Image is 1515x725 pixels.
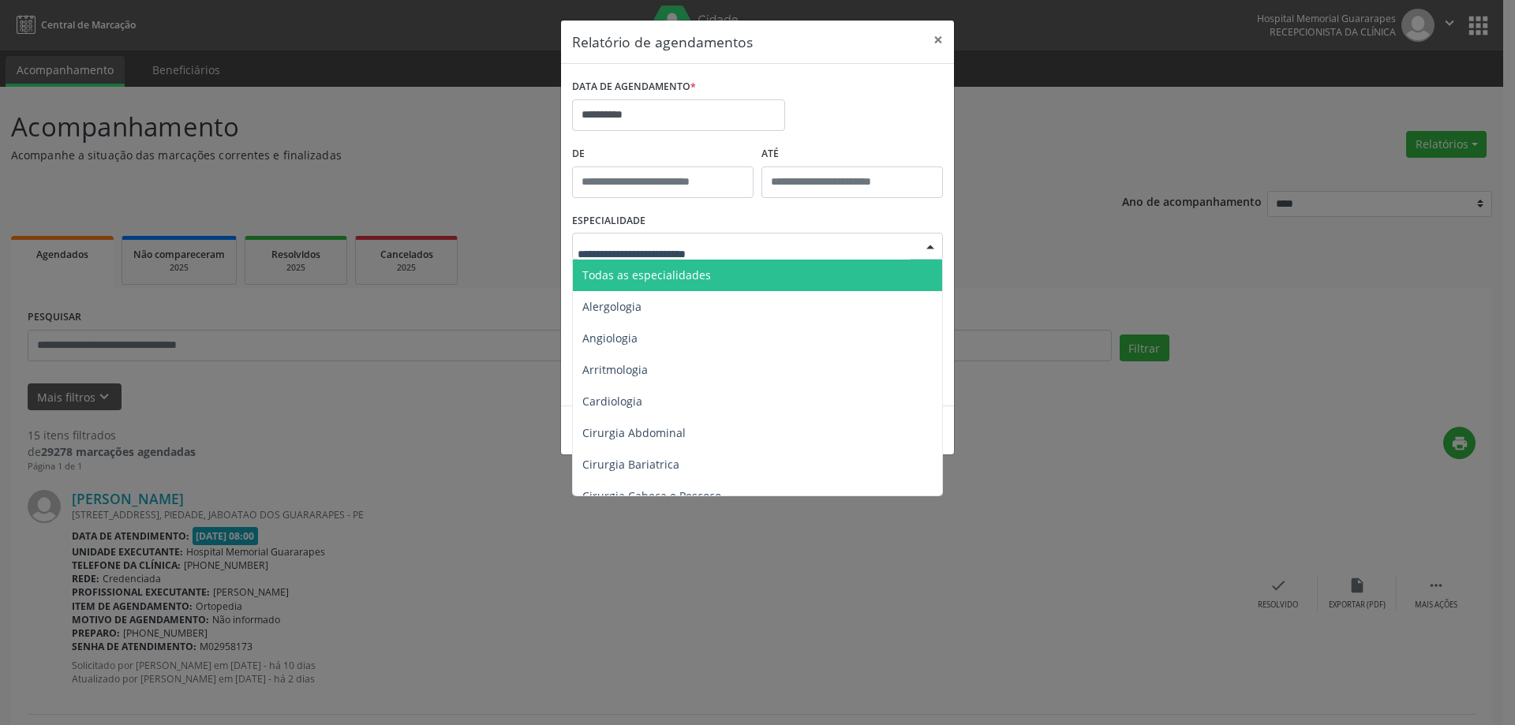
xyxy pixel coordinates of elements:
[922,21,954,59] button: Close
[572,75,696,99] label: DATA DE AGENDAMENTO
[582,267,711,282] span: Todas as especialidades
[572,32,753,52] h5: Relatório de agendamentos
[572,209,645,234] label: ESPECIALIDADE
[582,457,679,472] span: Cirurgia Bariatrica
[572,142,754,166] label: De
[582,331,638,346] span: Angiologia
[582,362,648,377] span: Arritmologia
[582,299,642,314] span: Alergologia
[582,488,721,503] span: Cirurgia Cabeça e Pescoço
[582,394,642,409] span: Cardiologia
[582,425,686,440] span: Cirurgia Abdominal
[761,142,943,166] label: ATÉ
